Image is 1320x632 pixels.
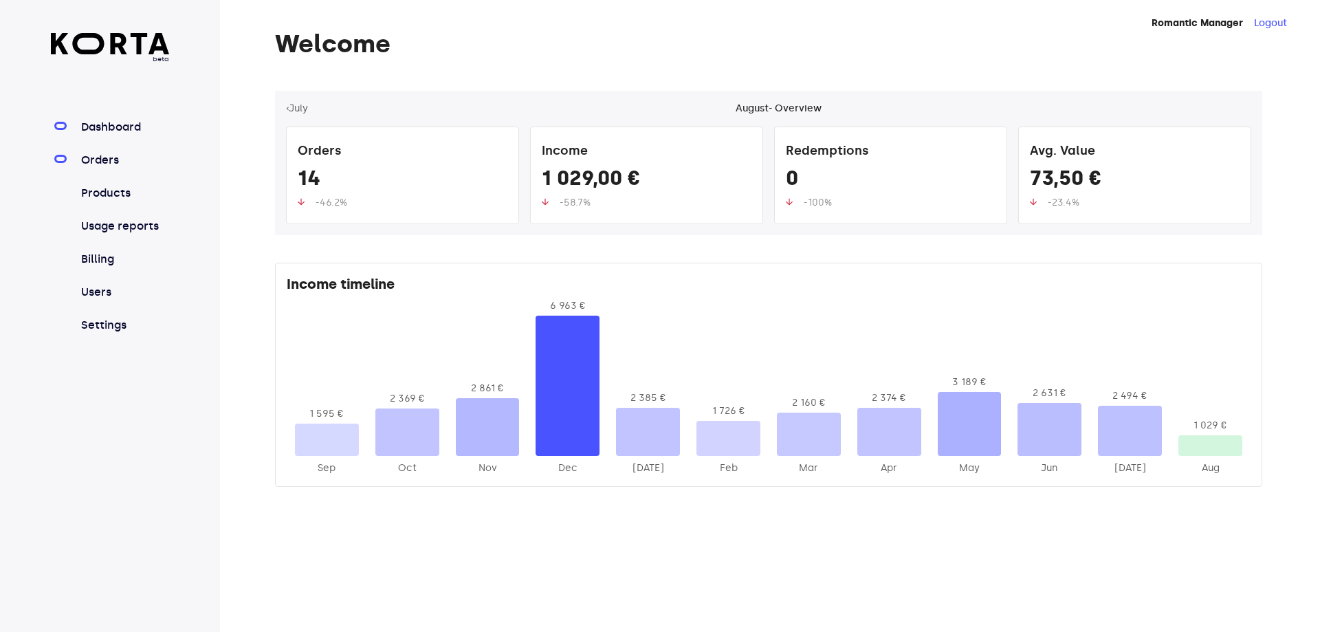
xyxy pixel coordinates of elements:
[560,197,591,208] span: -58.7%
[857,391,921,405] div: 2 374 €
[542,198,549,206] img: up
[786,138,995,166] div: Redemptions
[696,461,760,475] div: 2025-Feb
[857,461,921,475] div: 2025-Apr
[1017,461,1081,475] div: 2025-Jun
[1030,138,1240,166] div: Avg. Value
[295,407,359,421] div: 1 595 €
[51,33,170,64] a: beta
[1098,389,1162,403] div: 2 494 €
[777,461,841,475] div: 2025-Mar
[78,119,170,135] a: Dashboard
[616,461,680,475] div: 2025-Jan
[298,198,305,206] img: up
[1254,17,1287,30] button: Logout
[375,461,439,475] div: 2024-Oct
[1048,197,1079,208] span: -23.4%
[786,166,995,196] div: 0
[938,461,1002,475] div: 2025-May
[736,102,822,116] div: August - Overview
[536,299,599,313] div: 6 963 €
[1152,17,1243,29] strong: Romantic Manager
[1030,166,1240,196] div: 73,50 €
[616,391,680,405] div: 2 385 €
[786,198,793,206] img: up
[275,30,1262,58] h1: Welcome
[542,138,751,166] div: Income
[78,185,170,201] a: Products
[1178,461,1242,475] div: 2025-Aug
[287,274,1251,299] div: Income timeline
[298,166,507,196] div: 14
[316,197,347,208] span: -46.2%
[51,33,170,54] img: Korta
[78,317,170,334] a: Settings
[542,166,751,196] div: 1 029,00 €
[298,138,507,166] div: Orders
[804,197,832,208] span: -100%
[375,392,439,406] div: 2 369 €
[456,461,520,475] div: 2024-Nov
[78,218,170,235] a: Usage reports
[456,382,520,395] div: 2 861 €
[938,375,1002,389] div: 3 189 €
[51,54,170,64] span: beta
[1178,419,1242,433] div: 1 029 €
[777,396,841,410] div: 2 160 €
[1030,198,1037,206] img: up
[696,404,760,418] div: 1 726 €
[1017,386,1081,400] div: 2 631 €
[1098,461,1162,475] div: 2025-Jul
[286,102,308,116] button: ‹July
[78,284,170,301] a: Users
[295,461,359,475] div: 2024-Sep
[78,152,170,168] a: Orders
[536,461,599,475] div: 2024-Dec
[78,251,170,268] a: Billing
